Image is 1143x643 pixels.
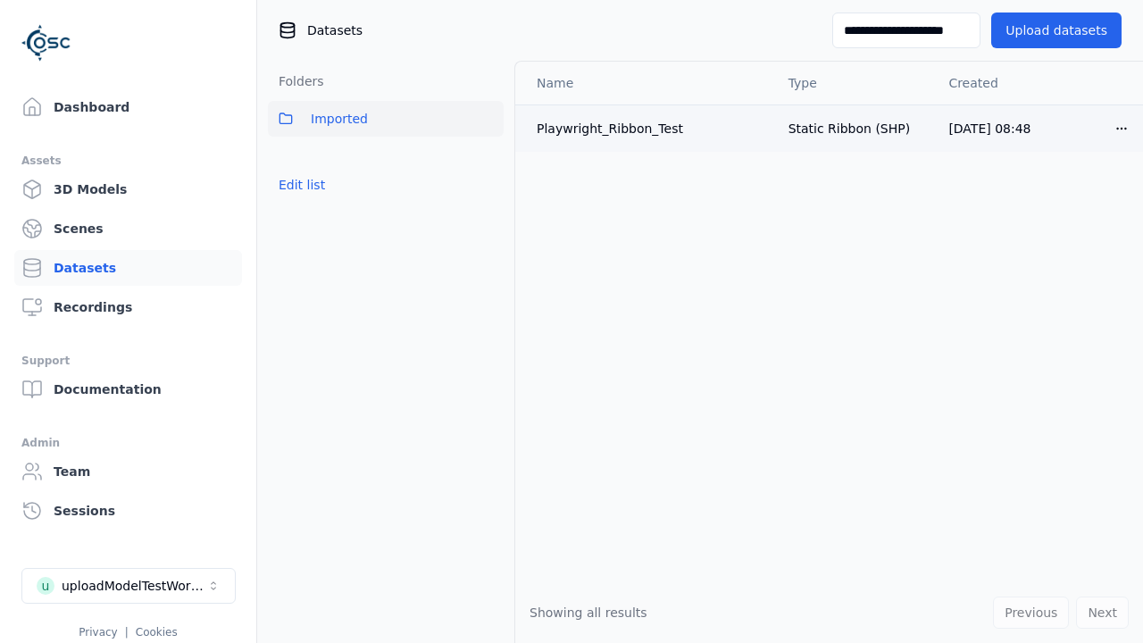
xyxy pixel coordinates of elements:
[14,171,242,207] a: 3D Models
[515,62,774,104] th: Name
[14,454,242,489] a: Team
[934,62,1100,104] th: Created
[530,605,647,620] span: Showing all results
[991,13,1122,48] button: Upload datasets
[537,120,760,138] div: Playwright_Ribbon_Test
[21,18,71,68] img: Logo
[307,21,363,39] span: Datasets
[311,108,368,129] span: Imported
[268,72,324,90] h3: Folders
[14,372,242,407] a: Documentation
[125,626,129,639] span: |
[268,101,504,137] button: Imported
[14,289,242,325] a: Recordings
[14,89,242,125] a: Dashboard
[774,104,935,152] td: Static Ribbon (SHP)
[774,62,935,104] th: Type
[21,150,235,171] div: Assets
[21,432,235,454] div: Admin
[268,169,336,201] button: Edit list
[948,121,1030,136] span: [DATE] 08:48
[14,493,242,529] a: Sessions
[21,568,236,604] button: Select a workspace
[37,577,54,595] div: u
[14,250,242,286] a: Datasets
[79,626,117,639] a: Privacy
[21,350,235,372] div: Support
[14,211,242,246] a: Scenes
[62,577,206,595] div: uploadModelTestWorkspace
[136,626,178,639] a: Cookies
